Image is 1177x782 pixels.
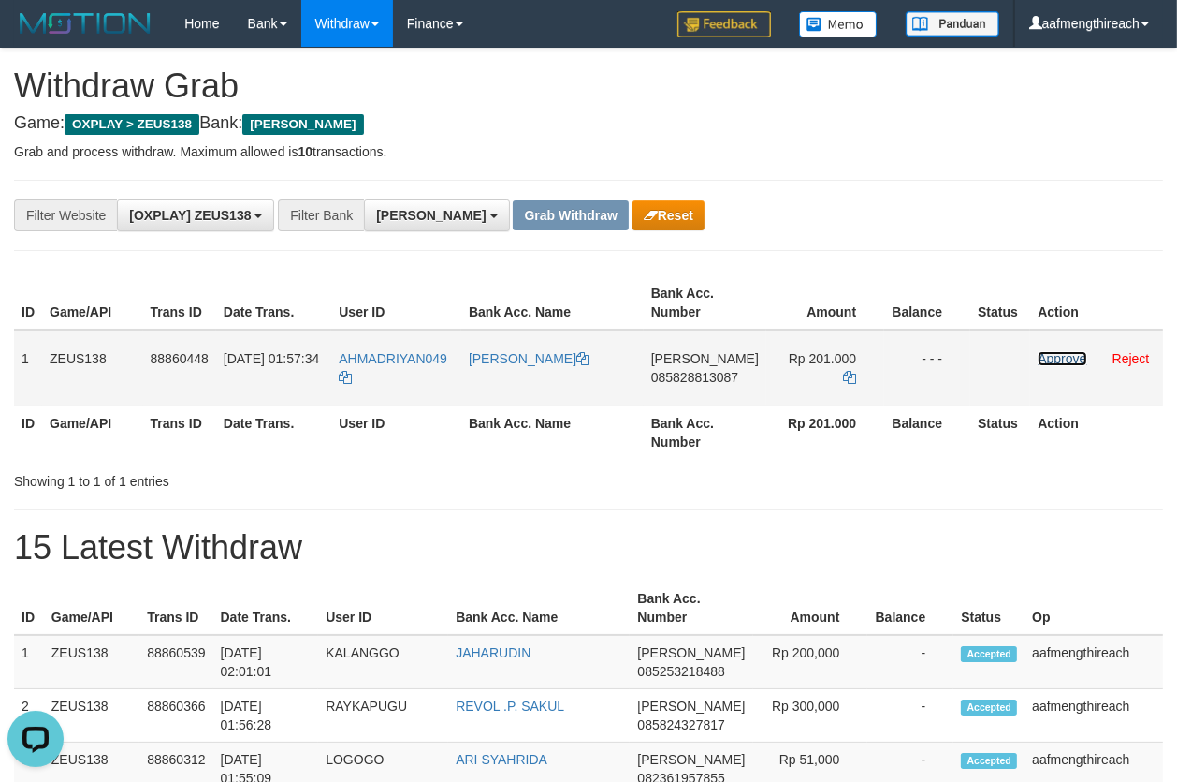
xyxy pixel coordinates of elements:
span: Accepted [961,753,1017,769]
a: JAHARUDIN [456,645,530,660]
p: Grab and process withdraw. Maximum allowed is transactions. [14,142,1163,161]
th: Trans ID [143,406,216,459]
td: ZEUS138 [44,635,139,689]
td: 1 [14,635,44,689]
td: - [867,635,953,689]
span: 88860448 [151,351,209,366]
th: Op [1024,582,1163,635]
button: Reset [632,200,705,230]
th: Bank Acc. Name [448,582,630,635]
span: Copy 085824327817 to clipboard [637,717,724,732]
td: - - - [884,330,970,406]
th: Bank Acc. Number [644,406,766,459]
span: [OXPLAY] ZEUS138 [129,208,251,223]
div: Filter Bank [278,199,364,231]
th: Game/API [44,582,139,635]
th: Status [953,582,1024,635]
a: ARI SYAHRIDA [456,752,547,767]
td: 88860366 [139,689,212,743]
span: Accepted [961,646,1017,662]
button: Grab Withdraw [513,200,628,230]
th: Amount [753,582,868,635]
td: ZEUS138 [44,689,139,743]
img: MOTION_logo.png [14,9,156,37]
td: - [867,689,953,743]
td: Rp 300,000 [753,689,868,743]
td: Rp 200,000 [753,635,868,689]
span: [PERSON_NAME] [242,114,363,135]
th: Bank Acc. Name [461,276,644,330]
button: [PERSON_NAME] [364,199,509,231]
th: Action [1030,406,1163,459]
a: Copy 201000 to clipboard [843,370,856,385]
h1: Withdraw Grab [14,67,1163,105]
th: Date Trans. [216,406,331,459]
span: Copy 085828813087 to clipboard [651,370,738,385]
th: Bank Acc. Number [644,276,766,330]
a: Approve [1038,351,1086,366]
td: 1 [14,330,42,406]
th: Date Trans. [216,276,331,330]
th: Game/API [42,276,143,330]
span: Accepted [961,700,1017,716]
img: Button%20Memo.svg [799,11,878,37]
span: OXPLAY > ZEUS138 [65,114,199,135]
td: aafmengthireach [1024,689,1163,743]
span: [PERSON_NAME] [637,699,745,714]
th: Date Trans. [213,582,319,635]
th: Trans ID [143,276,216,330]
th: Balance [884,406,970,459]
span: [PERSON_NAME] [651,351,759,366]
th: Amount [766,276,884,330]
a: [PERSON_NAME] [469,351,589,366]
th: Status [970,276,1030,330]
h1: 15 Latest Withdraw [14,529,1163,567]
strong: 10 [298,144,312,159]
button: Open LiveChat chat widget [7,7,64,64]
th: Balance [884,276,970,330]
button: [OXPLAY] ZEUS138 [117,199,274,231]
td: 2 [14,689,44,743]
span: [PERSON_NAME] [637,645,745,660]
th: Bank Acc. Name [461,406,644,459]
td: KALANGGO [318,635,448,689]
img: Feedback.jpg [677,11,771,37]
span: Rp 201.000 [789,351,856,366]
th: Balance [867,582,953,635]
td: [DATE] 01:56:28 [213,689,319,743]
span: Copy 085253218488 to clipboard [637,664,724,679]
th: Game/API [42,406,143,459]
th: Trans ID [139,582,212,635]
img: panduan.png [906,11,999,37]
span: [PERSON_NAME] [376,208,486,223]
th: Action [1030,276,1163,330]
a: REVOL .P. SAKUL [456,699,564,714]
span: AHMADRIYAN049 [339,351,447,366]
span: [DATE] 01:57:34 [224,351,319,366]
td: RAYKAPUGU [318,689,448,743]
th: User ID [331,276,461,330]
a: Reject [1112,351,1150,366]
td: [DATE] 02:01:01 [213,635,319,689]
td: aafmengthireach [1024,635,1163,689]
th: ID [14,582,44,635]
th: Rp 201.000 [766,406,884,459]
th: ID [14,406,42,459]
div: Filter Website [14,199,117,231]
h4: Game: Bank: [14,114,1163,133]
div: Showing 1 to 1 of 1 entries [14,465,476,491]
th: User ID [318,582,448,635]
th: User ID [331,406,461,459]
td: ZEUS138 [42,330,143,406]
span: [PERSON_NAME] [637,752,745,767]
td: 88860539 [139,635,212,689]
th: Status [970,406,1030,459]
a: AHMADRIYAN049 [339,351,447,385]
th: ID [14,276,42,330]
th: Bank Acc. Number [630,582,752,635]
